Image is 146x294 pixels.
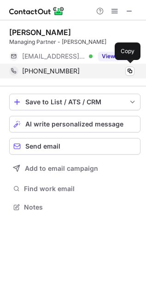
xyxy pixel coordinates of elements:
span: Add to email campaign [25,165,98,172]
button: save-profile-one-click [9,94,140,110]
img: ContactOut v5.3.10 [9,6,64,17]
button: AI write personalized message [9,116,140,132]
button: Notes [9,201,140,214]
span: [EMAIL_ADDRESS][PERSON_NAME][DOMAIN_NAME] [22,52,86,60]
button: Find work email [9,182,140,195]
span: Find work email [24,185,137,193]
button: Add to email campaign [9,160,140,177]
span: [PHONE_NUMBER] [22,67,80,75]
div: [PERSON_NAME] [9,28,71,37]
button: Reveal Button [98,52,134,61]
span: Send email [25,143,60,150]
div: Managing Partner - [PERSON_NAME] [9,38,140,46]
button: Send email [9,138,140,155]
span: Notes [24,203,137,211]
div: Save to List / ATS / CRM [25,98,124,106]
span: AI write personalized message [25,120,123,128]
